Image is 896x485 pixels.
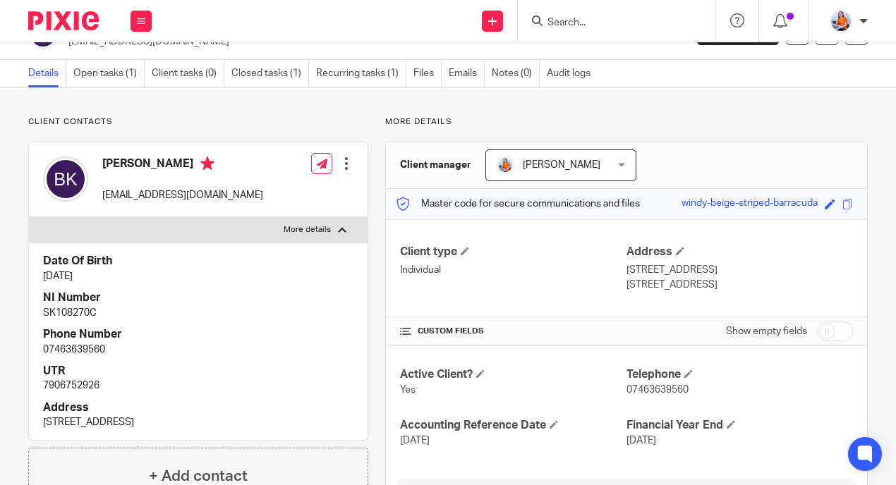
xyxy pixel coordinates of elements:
[626,367,853,382] h4: Telephone
[492,60,540,87] a: Notes (0)
[682,196,818,212] div: windy-beige-striped-barracuda
[385,116,868,128] p: More details
[626,385,689,395] span: 07463639560
[102,188,263,202] p: [EMAIL_ADDRESS][DOMAIN_NAME]
[43,269,353,283] p: [DATE]
[43,327,353,342] h4: Phone Number
[28,11,99,30] img: Pixie
[449,60,485,87] a: Emails
[400,245,626,259] h4: Client type
[626,418,853,433] h4: Financial Year End
[43,415,353,429] p: [STREET_ADDRESS]
[102,156,263,174] h4: [PERSON_NAME]
[400,326,626,337] h4: CUSTOM FIELDS
[43,400,353,415] h4: Address
[231,60,309,87] a: Closed tasks (1)
[413,60,442,87] a: Files
[400,263,626,277] p: Individual
[626,263,853,277] p: [STREET_ADDRESS]
[316,60,406,87] a: Recurring tasks (1)
[28,60,66,87] a: Details
[400,367,626,382] h4: Active Client?
[43,156,88,202] img: svg%3E
[626,245,853,259] h4: Address
[43,379,353,393] p: 7906752926
[400,418,626,433] h4: Accounting Reference Date
[43,290,353,305] h4: NI Number
[546,17,673,30] input: Search
[400,385,416,395] span: Yes
[43,364,353,379] h4: UTR
[284,224,331,235] p: More details
[43,306,353,320] p: SK108270C
[523,160,600,170] span: [PERSON_NAME]
[400,158,471,172] h3: Client manager
[28,116,368,128] p: Client contacts
[200,156,214,171] i: Primary
[726,324,807,338] label: Show empty fields
[43,254,353,269] h4: Date Of Birth
[830,10,852,32] img: DSC08036.jpg
[626,436,656,446] span: [DATE]
[43,343,353,357] p: 07463639560
[396,197,640,211] p: Master code for secure communications and files
[400,436,430,446] span: [DATE]
[547,60,598,87] a: Audit logs
[497,156,514,173] img: DSC08036.jpg
[626,278,853,292] p: [STREET_ADDRESS]
[73,60,145,87] a: Open tasks (1)
[152,60,224,87] a: Client tasks (0)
